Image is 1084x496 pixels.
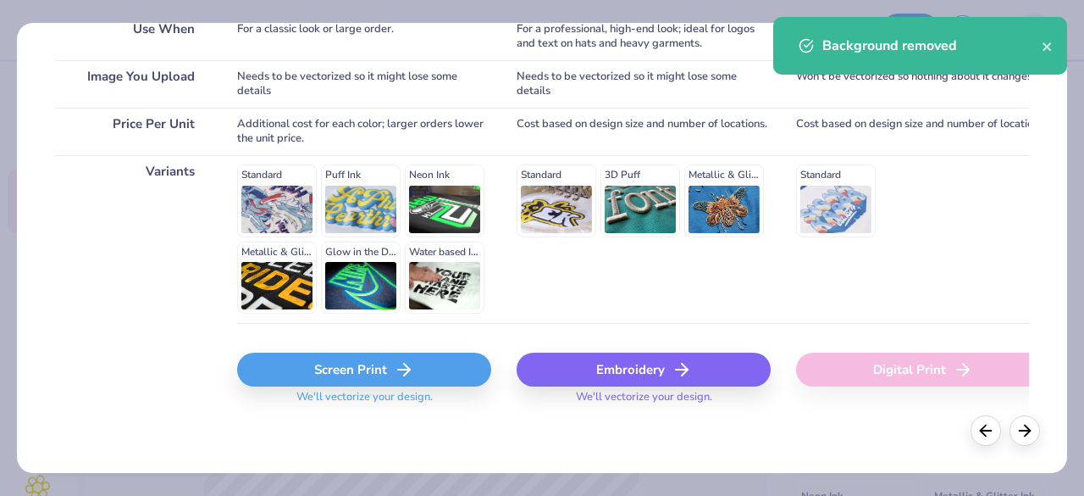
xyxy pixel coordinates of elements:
div: Digital Print [796,353,1050,387]
div: Screen Print [237,353,491,387]
span: We'll vectorize your design. [290,390,440,415]
div: Needs to be vectorized so it might lose some details [517,60,771,108]
div: Price Per Unit [55,108,212,155]
div: For a classic look or large order. [237,13,491,60]
div: Embroidery [517,353,771,387]
div: Cost based on design size and number of locations. [517,108,771,155]
div: Use When [55,13,212,60]
span: We'll vectorize your design. [569,390,719,415]
div: Variants [55,155,212,323]
div: Needs to be vectorized so it might lose some details [237,60,491,108]
div: Background removed [822,36,1042,56]
div: For a professional, high-end look; ideal for logos and text on hats and heavy garments. [517,13,771,60]
div: Cost based on design size and number of locations. [796,108,1050,155]
div: Additional cost for each color; larger orders lower the unit price. [237,108,491,155]
div: Image You Upload [55,60,212,108]
button: close [1042,36,1054,56]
